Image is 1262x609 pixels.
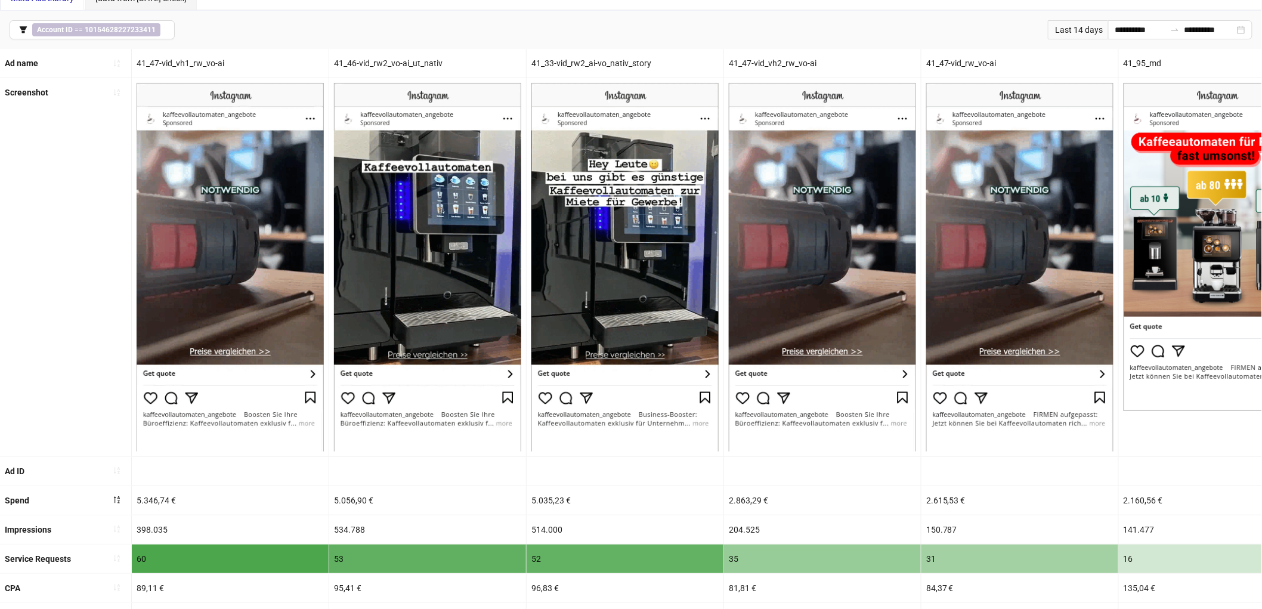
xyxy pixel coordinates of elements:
[724,486,921,515] div: 2.863,29 €
[37,26,73,34] b: Account ID
[724,515,921,544] div: 204.525
[132,545,329,573] div: 60
[531,83,719,451] img: Screenshot 120227423168850498
[10,20,175,39] button: Account ID == 10154628227233411
[85,26,156,34] b: 10154628227233411
[132,49,329,78] div: 41_47-vid_vh1_rw_vo-ai
[19,26,27,34] span: filter
[5,88,48,97] b: Screenshot
[527,486,723,515] div: 5.035,23 €
[132,574,329,602] div: 89,11 €
[113,554,121,562] span: sort-ascending
[926,83,1113,451] img: Screenshot 120228925533840498
[5,58,38,68] b: Ad name
[527,574,723,602] div: 96,83 €
[724,574,921,602] div: 81,81 €
[921,574,1118,602] div: 84,37 €
[724,49,921,78] div: 41_47-vid_vh2_rw_vo-ai
[113,59,121,67] span: sort-ascending
[921,486,1118,515] div: 2.615,53 €
[137,83,324,451] img: Screenshot 120230542477420498
[113,88,121,97] span: sort-ascending
[329,49,526,78] div: 41_46-vid_rw2_vo-ai_ut_nativ
[921,515,1118,544] div: 150.787
[1170,25,1180,35] span: swap-right
[527,545,723,573] div: 52
[334,83,521,451] img: Screenshot 120228925539160498
[5,525,51,534] b: Impressions
[32,23,160,36] span: ==
[921,545,1118,573] div: 31
[329,515,526,544] div: 534.788
[329,574,526,602] div: 95,41 €
[329,545,526,573] div: 53
[729,83,916,451] img: Screenshot 120230542480090498
[527,49,723,78] div: 41_33-vid_rw2_ai-vo_nativ_story
[5,554,71,564] b: Service Requests
[132,515,329,544] div: 398.035
[5,583,20,593] b: CPA
[1048,20,1108,39] div: Last 14 days
[132,486,329,515] div: 5.346,74 €
[113,583,121,592] span: sort-ascending
[113,525,121,533] span: sort-ascending
[527,515,723,544] div: 514.000
[113,466,121,475] span: sort-ascending
[5,466,24,476] b: Ad ID
[329,486,526,515] div: 5.056,90 €
[921,49,1118,78] div: 41_47-vid_rw_vo-ai
[113,496,121,504] span: sort-descending
[5,496,29,505] b: Spend
[724,545,921,573] div: 35
[1170,25,1180,35] span: to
